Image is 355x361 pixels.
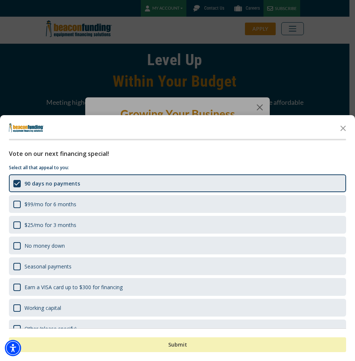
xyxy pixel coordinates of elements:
div: Other (please specify) [24,325,77,332]
div: No money down [9,237,346,254]
span: Debug information for this page is viewable in the Tag Assistant window [23,38,155,53]
button: Submit [9,337,346,352]
div: Earn a VISA card up to $300 for financing [9,278,346,296]
button: Finish [137,59,164,72]
div: No money down [24,242,65,249]
div: Accessibility Menu [5,340,21,356]
div: 90 days no payments [9,174,346,192]
div: $99/mo for 6 months [9,195,346,213]
div: Seasonal payments [9,257,346,275]
a: Learn more [66,46,93,52]
i: Collapse debug badge [148,2,163,17]
div: 90 days no payments [24,180,80,187]
div: $25/mo for 3 months [24,221,76,228]
img: Company logo [9,123,44,132]
i: check_circle [6,38,18,53]
div: Seasonal payments [24,263,72,270]
div: Vote on our next financing special! [9,149,346,158]
div: Working capital [24,304,61,311]
p: Select all that appeal to you: [9,164,346,171]
span: Tag Assistant [26,5,62,12]
div: $99/mo for 6 months [24,201,76,208]
div: Earn a VISA card up to $300 for financing [24,284,123,291]
div: Working capital [9,299,346,317]
div: Other (please specify) [9,320,346,337]
div: $25/mo for 3 months [9,216,346,234]
button: Close the survey [336,120,351,135]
